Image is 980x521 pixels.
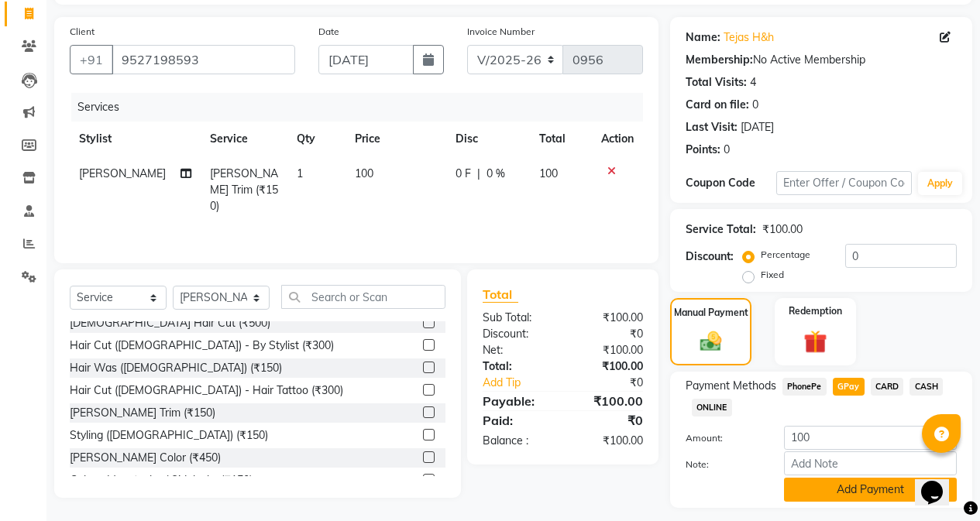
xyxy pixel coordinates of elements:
input: Search by Name/Mobile/Email/Code [112,45,295,74]
div: Hair Cut ([DEMOGRAPHIC_DATA]) - Hair Tattoo (₹300) [70,382,343,399]
span: 100 [539,166,558,180]
div: [DATE] [741,119,774,135]
th: Action [592,122,643,156]
div: Discount: [471,326,563,342]
div: Hair Was ([DEMOGRAPHIC_DATA]) (₹150) [70,360,282,376]
div: Discount: [686,249,734,265]
th: Price [346,122,446,156]
div: Coupon Code [686,175,776,191]
label: Client [70,25,95,39]
span: Payment Methods [686,378,776,394]
div: Card on file: [686,97,749,113]
div: [DEMOGRAPHIC_DATA] Hair Cut (₹500) [70,315,270,331]
input: Amount [784,426,957,450]
div: Color - Moustache / Sidelocks (₹150) [70,472,253,488]
input: Search or Scan [281,285,445,309]
label: Note: [674,458,772,471]
div: Service Total: [686,221,756,238]
div: 0 [724,142,730,158]
span: [PERSON_NAME] Trim (₹150) [210,166,278,213]
div: Total Visits: [686,74,747,91]
div: ₹0 [562,411,655,430]
div: Paid: [471,411,563,430]
div: No Active Membership [686,52,957,68]
img: _cash.svg [693,329,729,354]
th: Disc [446,122,530,156]
div: Services [71,93,655,122]
span: PhonePe [782,378,827,396]
button: Apply [918,172,962,195]
label: Invoice Number [467,25,535,39]
iframe: chat widget [915,459,965,506]
th: Qty [287,122,346,156]
div: ₹100.00 [562,358,655,375]
div: ₹100.00 [562,392,655,410]
div: ₹100.00 [562,342,655,358]
label: Manual Payment [674,306,748,320]
span: [PERSON_NAME] [79,166,166,180]
label: Redemption [789,304,842,318]
input: Add Note [784,451,957,475]
div: Membership: [686,52,753,68]
button: +91 [70,45,113,74]
span: ONLINE [692,399,732,416]
span: | [477,166,480,182]
input: Enter Offer / Coupon Code [776,171,912,195]
button: Add Payment [784,478,957,502]
div: Hair Cut ([DEMOGRAPHIC_DATA]) - By Stylist (₹300) [70,338,334,354]
div: ₹0 [578,375,655,391]
div: Points: [686,142,720,158]
label: Amount: [674,431,772,445]
span: 100 [355,166,373,180]
div: Payable: [471,392,563,410]
div: Net: [471,342,563,358]
a: Tejas H&h [724,29,774,46]
span: CARD [871,378,904,396]
img: _gift.svg [796,327,834,356]
label: Date [318,25,339,39]
div: 4 [750,74,756,91]
div: Last Visit: [686,119,738,135]
div: [PERSON_NAME] Color (₹450) [70,450,221,466]
div: Balance : [471,433,563,449]
span: GPay [833,378,865,396]
div: Sub Total: [471,310,563,326]
div: Styling ([DEMOGRAPHIC_DATA]) (₹150) [70,427,268,444]
label: Fixed [761,268,784,282]
span: 0 % [487,166,505,182]
th: Total [530,122,592,156]
div: 0 [752,97,758,113]
div: Name: [686,29,720,46]
span: Total [483,286,518,303]
span: 0 F [456,166,471,182]
div: ₹100.00 [562,433,655,449]
div: ₹100.00 [562,310,655,326]
label: Percentage [761,248,810,262]
a: Add Tip [471,375,578,391]
th: Stylist [70,122,201,156]
th: Service [201,122,287,156]
div: [PERSON_NAME] Trim (₹150) [70,405,215,421]
span: 1 [297,166,303,180]
div: ₹100.00 [762,221,803,238]
div: Total: [471,358,563,375]
div: ₹0 [562,326,655,342]
span: CASH [910,378,943,396]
